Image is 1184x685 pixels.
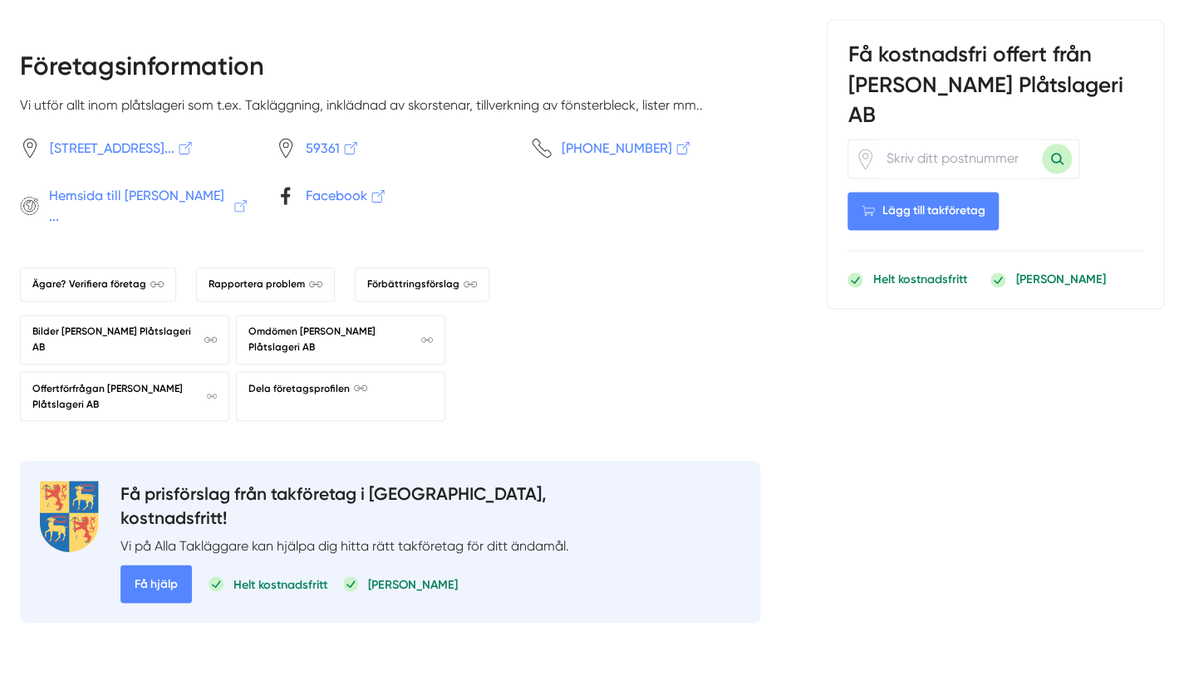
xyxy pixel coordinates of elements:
span: Klicka för att använda din position. [855,149,876,169]
input: Skriv ditt postnummer [876,140,1042,179]
p: Vi utför allt inom plåtslageri som t.ex. Takläggning, inklädnad av skorstenar, tillverkning av fö... [20,95,760,129]
span: Få hjälp [120,565,192,603]
a: [STREET_ADDRESS]... [20,138,249,159]
a: [PHONE_NUMBER] [532,138,761,159]
svg: Pin / Karta [20,138,40,158]
h2: Företagsinformation [20,48,760,95]
span: Offertförfrågan [PERSON_NAME] Plåtslageri AB [32,380,217,412]
a: 59361 [276,138,505,159]
span: [STREET_ADDRESS]... [50,138,194,159]
span: Rapportera problem [209,276,322,292]
svg: Facebook [276,186,296,206]
h3: Få kostnadsfri offert från [PERSON_NAME] Plåtslageri AB [847,41,1143,139]
a: Ägare? Verifiera företag [20,267,176,301]
span: 59361 [306,138,360,159]
span: Omdömen [PERSON_NAME] Plåtslageri AB [248,324,433,355]
a: Hemsida till [PERSON_NAME] ... [20,185,249,228]
span: Dela företagsprofilen [248,380,367,396]
p: Helt kostnadsfritt [233,575,327,592]
a: Bilder [PERSON_NAME] Plåtslageri AB [20,315,229,365]
svg: Telefon [532,138,552,158]
h4: Få prisförslag från takföretag i [GEOGRAPHIC_DATA], kostnadsfritt! [120,481,569,535]
p: [PERSON_NAME] [1015,272,1105,288]
button: Sök med postnummer [1042,144,1072,174]
p: Helt kostnadsfritt [872,272,966,288]
: Lägg till takföretag [847,193,999,231]
a: Offertförfrågan [PERSON_NAME] Plåtslageri AB [20,371,229,421]
a: Omdömen [PERSON_NAME] Plåtslageri AB [236,315,445,365]
a: Dela företagsprofilen [236,371,445,421]
a: Förbättringsförslag [355,267,489,301]
span: Hemsida till [PERSON_NAME] ... [49,185,249,228]
span: Facebook [306,185,387,206]
span: Förbättringsförslag [367,276,477,292]
span: Ägare? Verifiera företag [32,276,164,292]
span: Bilder [PERSON_NAME] Plåtslageri AB [32,324,217,355]
p: [PERSON_NAME] [368,575,458,592]
a: Rapportera problem [196,267,335,301]
a: Facebook [276,185,505,206]
svg: Pin / Karta [276,138,296,158]
p: Vi på Alla Takläggare kan hjälpa dig hitta rätt takföretag för ditt ändamål. [120,535,569,555]
svg: Pin / Karta [855,149,876,169]
span: [PHONE_NUMBER] [562,138,692,159]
